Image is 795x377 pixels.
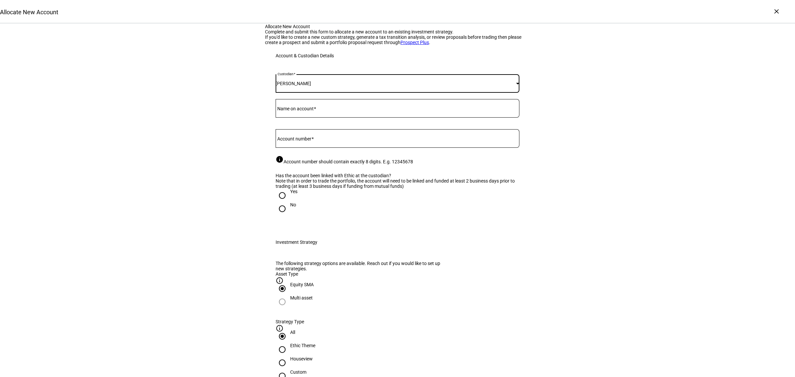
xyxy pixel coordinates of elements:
a: Prospect Plus [400,40,429,45]
div: Note that in order to trade the portfolio, the account will need to be linked and funded at least... [276,178,519,189]
div: Account number should contain exactly 8 digits. E.g. 12345678 [276,155,519,164]
div: Account & Custodian Details [276,53,334,58]
div: Allocate New Account [265,24,530,29]
div: The following strategy options are available. Reach out if you would like to set up new strategies. [276,261,446,271]
div: No [290,202,296,207]
div: Ethic Theme [290,343,315,348]
plt-strategy-filter-column-header: Asset Type [276,271,519,282]
plt-strategy-filter-column-header: Strategy Type [276,319,519,330]
div: Investment Strategy [276,240,317,245]
mat-label: Account number [277,136,311,141]
mat-icon: info_outline [276,277,284,285]
mat-label: Name on account [277,106,314,111]
div: Complete and submit this form to allocate a new account to an existing investment strategy. [265,29,530,34]
mat-label: Custodian [278,72,293,76]
mat-icon: info_outline [276,324,284,332]
mat-icon: info [276,155,284,163]
input: Account number [276,135,519,140]
div: Asset Type [276,271,519,277]
div: Yes [290,189,297,194]
div: If you'd like to create a new custom strategy, generate a tax transition analysis, or review prop... [265,34,530,45]
div: All [290,330,295,335]
div: Strategy Type [276,319,519,324]
div: Houseview [290,356,313,361]
span: [PERSON_NAME] [276,81,311,86]
div: Has the account been linked with Ethic at the custodian? [276,173,519,178]
div: Custom [290,369,306,375]
div: Equity SMA [290,282,314,287]
div: × [771,6,782,17]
